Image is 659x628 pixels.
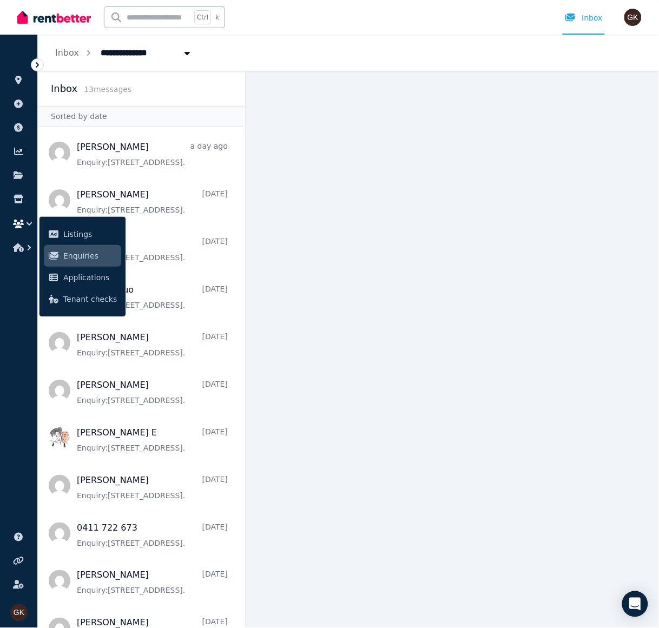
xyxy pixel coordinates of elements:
[44,245,121,267] a: Enquiries
[77,474,228,501] a: [PERSON_NAME][DATE]Enquiry:[STREET_ADDRESS].
[77,379,228,406] a: [PERSON_NAME][DATE]Enquiry:[STREET_ADDRESS].
[63,293,117,306] span: Tenant checks
[77,141,228,168] a: [PERSON_NAME]a day agoEnquiry:[STREET_ADDRESS].
[9,60,43,67] span: ORGANISE
[17,9,91,25] img: RentBetter
[215,13,219,22] span: k
[44,267,121,288] a: Applications
[77,283,228,310] a: Gaoyang Luo[DATE]Enquiry:[STREET_ADDRESS].
[51,81,77,96] h2: Inbox
[55,48,79,58] a: Inbox
[565,12,603,23] div: Inbox
[77,426,228,453] a: [PERSON_NAME] E[DATE]Enquiry:[STREET_ADDRESS].
[63,228,117,241] span: Listings
[38,106,245,127] div: Sorted by date
[77,188,228,215] a: [PERSON_NAME][DATE]Enquiry:[STREET_ADDRESS].
[38,127,245,628] nav: Message list
[63,249,117,262] span: Enquiries
[44,288,121,310] a: Tenant checks
[77,521,228,548] a: 0411 722 673[DATE]Enquiry:[STREET_ADDRESS].
[77,236,228,263] a: Larissa[DATE]Enquiry:[STREET_ADDRESS].
[624,9,642,26] img: Georgia Kondos
[194,10,211,24] span: Ctrl
[44,223,121,245] a: Listings
[77,569,228,596] a: [PERSON_NAME][DATE]Enquiry:[STREET_ADDRESS].
[38,35,210,71] nav: Breadcrumb
[77,331,228,358] a: [PERSON_NAME][DATE]Enquiry:[STREET_ADDRESS].
[63,271,117,284] span: Applications
[622,591,648,617] div: Open Intercom Messenger
[10,604,28,622] img: Georgia Kondos
[84,85,131,94] span: 13 message s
